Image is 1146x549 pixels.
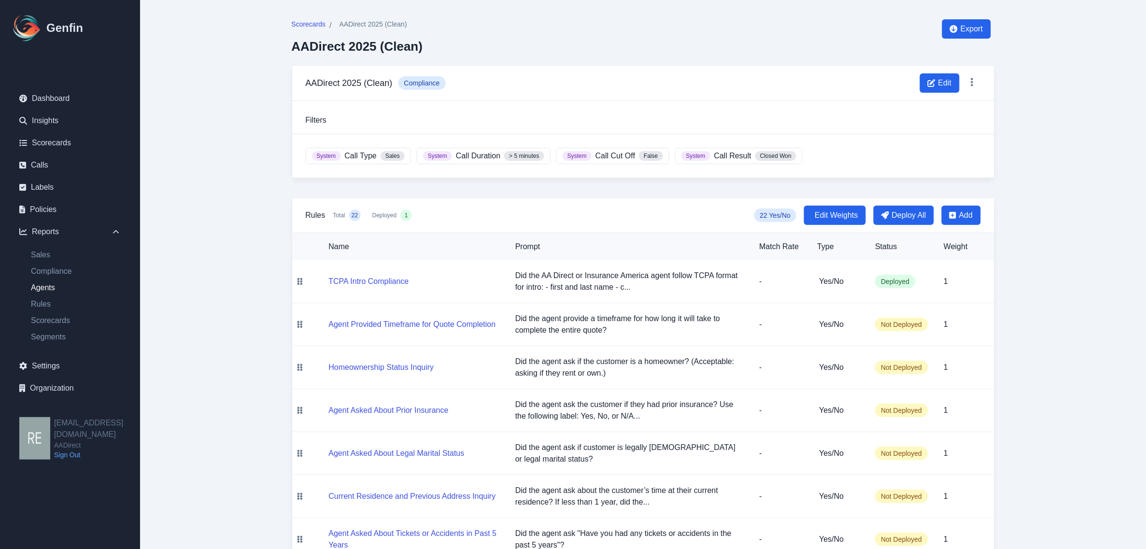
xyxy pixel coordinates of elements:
[959,210,973,221] span: Add
[875,361,928,374] span: Not Deployed
[329,541,500,549] a: Agent Asked About Tickets or Accidents in Past 5 Years
[875,533,928,546] span: Not Deployed
[639,151,663,161] span: False
[345,150,377,162] span: Call Type
[819,276,860,287] h5: Yes/No
[944,535,948,543] span: 1
[329,319,496,330] button: Agent Provided Timeframe for Quote Completion
[19,417,50,460] img: resqueda@aadirect.com
[875,490,928,503] span: Not Deployed
[819,405,860,416] h5: Yes/No
[819,319,860,330] h5: Yes/No
[944,406,948,414] span: 1
[329,20,331,31] span: /
[515,442,744,465] p: Did the agent ask if customer is legally [DEMOGRAPHIC_DATA] or legal marital status?
[938,77,952,89] span: Edit
[456,150,500,162] span: Call Duration
[515,485,744,508] p: Did the agent ask about the customer’s time at their current residence? If less than 1 year, did ...
[46,20,83,36] h1: Genfin
[563,151,592,161] span: System
[23,315,128,326] a: Scorecards
[329,406,449,414] a: Agent Asked About Prior Insurance
[329,449,465,457] a: Agent Asked About Legal Marital Status
[352,211,358,219] span: 22
[423,151,452,161] span: System
[759,276,802,287] p: -
[504,151,544,161] span: > 5 minutes
[759,491,802,502] p: -
[759,448,802,459] p: -
[819,448,860,459] h5: Yes/No
[875,404,928,417] span: Not Deployed
[12,356,128,376] a: Settings
[398,76,446,90] span: Compliance
[819,491,860,502] h5: Yes/No
[944,492,948,500] span: 1
[12,379,128,398] a: Organization
[815,210,858,221] span: Edit Weights
[23,249,128,261] a: Sales
[329,448,465,459] button: Agent Asked About Legal Marital Status
[292,19,326,29] span: Scorecards
[944,320,948,328] span: 1
[329,277,409,285] a: TCPA Intro Compliance
[515,270,744,293] p: Did the AA Direct or Insurance America agent follow TCPA format for intro: - first and last name ...
[329,320,496,328] a: Agent Provided Timeframe for Quote Completion
[12,13,42,43] img: Logo
[23,266,128,277] a: Compliance
[23,282,128,294] a: Agents
[867,233,936,260] th: Status
[23,331,128,343] a: Segments
[920,73,960,93] button: Edit
[329,363,434,371] a: Homeownership Status Inquiry
[12,200,128,219] a: Policies
[759,319,802,330] p: -
[340,19,407,29] span: AADirect 2025 (Clean)
[23,298,128,310] a: Rules
[751,233,809,260] th: Match Rate
[12,89,128,108] a: Dashboard
[329,405,449,416] button: Agent Asked About Prior Insurance
[944,363,948,371] span: 1
[714,150,751,162] span: Call Result
[874,206,934,225] button: Deploy All
[12,155,128,175] a: Calls
[875,275,915,288] span: Deployed
[819,534,860,545] h5: Yes/No
[515,356,744,379] p: Did the agent ask if the customer is a homeowner? (Acceptable: asking if they rent or own.)
[306,76,393,90] h3: AADirect 2025 (Clean)
[875,447,928,460] span: Not Deployed
[819,362,860,373] h5: Yes/No
[875,318,928,331] span: Not Deployed
[936,233,994,260] th: Weight
[804,206,866,225] button: Edit Weights
[306,114,981,126] h3: Filters
[12,111,128,130] a: Insights
[944,277,948,285] span: 1
[54,450,140,460] a: Sign Out
[12,133,128,153] a: Scorecards
[292,39,423,54] h2: AADirect 2025 (Clean)
[515,313,744,336] p: Did the agent provide a timeframe for how long it will take to complete the entire quote?
[515,399,744,422] p: Did the agent ask the customer if they had prior insurance? Use the following label: Yes, No, or ...
[961,23,983,35] span: Export
[312,151,341,161] span: System
[308,233,508,260] th: Name
[755,151,796,161] span: Closed Won
[809,233,867,260] th: Type
[12,178,128,197] a: Labels
[54,440,140,450] span: AADirect
[333,211,345,219] span: Total
[306,210,325,221] h3: Rules
[54,417,140,440] h2: [EMAIL_ADDRESS][DOMAIN_NAME]
[942,19,990,39] button: Export
[12,222,128,241] div: Reports
[759,534,802,545] p: -
[759,405,802,416] p: -
[381,151,405,161] span: Sales
[595,150,635,162] span: Call Cut Off
[372,211,397,219] span: Deployed
[329,492,496,500] a: Current Residence and Previous Address Inquiry
[329,276,409,287] button: TCPA Intro Compliance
